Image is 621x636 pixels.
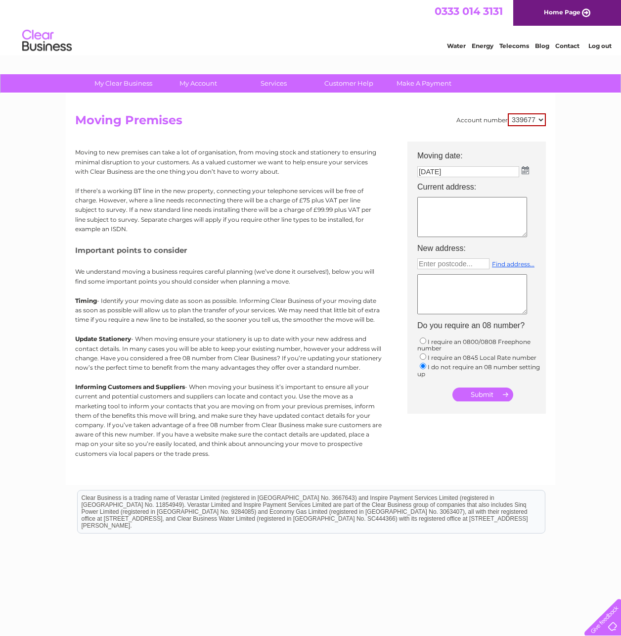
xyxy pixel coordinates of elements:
img: logo.png [22,26,72,56]
img: ... [522,166,529,174]
a: My Clear Business [83,74,164,93]
p: If there’s a working BT line in the new property, connecting your telephone services will be free... [75,186,382,234]
a: Find address... [492,260,534,268]
div: Account number [456,113,546,126]
p: Moving to new premises can take a lot of organisation, from moving stock and stationery to ensuri... [75,147,382,176]
th: Current address: [412,180,551,195]
a: Make A Payment [383,74,465,93]
p: We understand moving a business requires careful planning (we’ve done it ourselves!), below you w... [75,267,382,286]
a: 0333 014 3131 [435,5,503,17]
b: Update Stationery [75,335,131,342]
td: I require an 0800/0808 Freephone number I require an 0845 Local Rate number I do not require an 0... [412,334,551,380]
a: Telecoms [499,42,529,49]
a: Services [233,74,314,93]
th: Do you require an 08 number? [412,318,551,333]
div: Clear Business is a trading name of Verastar Limited (registered in [GEOGRAPHIC_DATA] No. 3667643... [78,5,545,48]
h2: Moving Premises [75,113,546,132]
a: Customer Help [308,74,390,93]
a: Log out [588,42,612,49]
a: Water [447,42,466,49]
p: - When moving ensure your stationery is up to date with your new address and contact details. In ... [75,334,382,372]
a: Blog [535,42,549,49]
a: Energy [472,42,493,49]
p: - When moving your business it’s important to ensure all your current and potential customers and... [75,382,382,458]
p: - Identify your moving date as soon as possible. Informing Clear Business of your moving date as ... [75,296,382,325]
input: Submit [452,388,513,401]
a: My Account [158,74,239,93]
h5: Important points to consider [75,246,382,254]
b: Timing [75,297,97,304]
th: New address: [412,241,551,256]
th: Moving date: [412,142,551,163]
b: Informing Customers and Suppliers [75,383,185,391]
a: Contact [555,42,579,49]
